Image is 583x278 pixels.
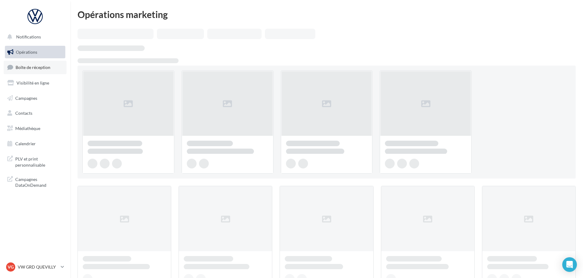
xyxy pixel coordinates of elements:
[15,175,63,188] span: Campagnes DataOnDemand
[15,110,32,116] span: Contacts
[4,107,67,120] a: Contacts
[4,31,64,43] button: Notifications
[5,261,65,273] a: VG VW GRD QUEVILLY
[16,49,37,55] span: Opérations
[78,10,576,19] div: Opérations marketing
[4,92,67,105] a: Campagnes
[4,137,67,150] a: Calendrier
[4,46,67,59] a: Opérations
[15,95,37,100] span: Campagnes
[16,65,50,70] span: Boîte de réception
[18,264,58,270] p: VW GRD QUEVILLY
[4,152,67,170] a: PLV et print personnalisable
[562,257,577,272] div: Open Intercom Messenger
[4,77,67,89] a: Visibilité en ligne
[16,80,49,85] span: Visibilité en ligne
[15,141,36,146] span: Calendrier
[4,61,67,74] a: Boîte de réception
[15,155,63,168] span: PLV et print personnalisable
[8,264,14,270] span: VG
[4,173,67,191] a: Campagnes DataOnDemand
[15,126,40,131] span: Médiathèque
[4,122,67,135] a: Médiathèque
[16,34,41,39] span: Notifications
